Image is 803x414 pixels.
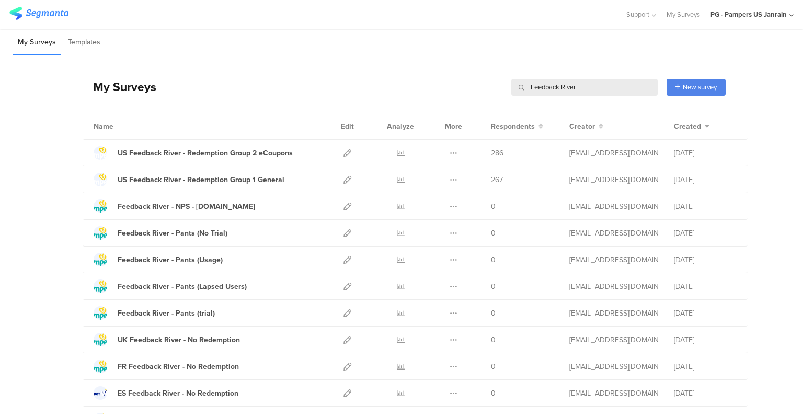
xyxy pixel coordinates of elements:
[511,79,658,96] input: Survey Name, Creator...
[491,281,496,292] span: 0
[94,199,255,213] a: Feedback River - NPS - [DOMAIN_NAME]
[491,228,496,239] span: 0
[491,121,535,132] span: Respondents
[491,308,496,319] span: 0
[442,113,465,139] div: More
[569,174,658,185] div: pampidis.a@pg.com
[491,361,496,372] span: 0
[118,308,215,319] div: Feedback River - Pants (trial)
[94,226,227,240] a: Feedback River - Pants (No Trial)
[118,388,238,399] div: ES Feedback River - No Redemption
[63,30,105,55] li: Templates
[569,388,658,399] div: pampidis.a@pg.com
[674,361,737,372] div: [DATE]
[683,82,717,92] span: New survey
[491,388,496,399] span: 0
[118,254,223,265] div: Feedback River - Pants (Usage)
[118,334,240,345] div: UK Feedback River - No Redemption
[674,281,737,292] div: [DATE]
[569,281,658,292] div: pampidis.a@pg.com
[118,228,227,239] div: Feedback River - Pants (No Trial)
[94,173,284,186] a: US Feedback River - Redemption Group 1 General
[491,121,543,132] button: Respondents
[336,113,359,139] div: Edit
[94,333,240,346] a: UK Feedback River - No Redemption
[674,254,737,265] div: [DATE]
[94,279,247,293] a: Feedback River - Pants (Lapsed Users)
[94,146,293,160] a: US Feedback River - Redemption Group 2 eCoupons
[94,253,223,266] a: Feedback River - Pants (Usage)
[674,174,737,185] div: [DATE]
[118,148,293,159] div: US Feedback River - Redemption Group 2 eCoupons
[569,121,595,132] span: Creator
[569,308,658,319] div: pampidis.a@pg.com
[94,121,156,132] div: Name
[569,121,603,132] button: Creator
[626,9,649,19] span: Support
[118,201,255,212] div: Feedback River - NPS - Pampers.com
[569,334,658,345] div: pampidis.a@pg.com
[674,121,709,132] button: Created
[569,228,658,239] div: pampidis.a@pg.com
[710,9,787,19] div: PG - Pampers US Janrain
[94,386,238,400] a: ES Feedback River - No Redemption
[491,334,496,345] span: 0
[491,254,496,265] span: 0
[94,360,239,373] a: FR Feedback River - No Redemption
[674,308,737,319] div: [DATE]
[674,334,737,345] div: [DATE]
[118,174,284,185] div: US Feedback River - Redemption Group 1 General
[569,148,658,159] div: pampidis.a@pg.com
[491,201,496,212] span: 0
[385,113,416,139] div: Analyze
[674,148,737,159] div: [DATE]
[83,78,156,96] div: My Surveys
[569,201,658,212] div: pampidis.a@pg.com
[569,361,658,372] div: pampidis.a@pg.com
[118,281,247,292] div: Feedback River - Pants (Lapsed Users)
[491,174,503,185] span: 267
[674,121,701,132] span: Created
[118,361,239,372] div: FR Feedback River - No Redemption
[9,7,68,20] img: segmanta logo
[674,228,737,239] div: [DATE]
[13,30,61,55] li: My Surveys
[674,388,737,399] div: [DATE]
[491,148,503,159] span: 286
[94,306,215,320] a: Feedback River - Pants (trial)
[674,201,737,212] div: [DATE]
[569,254,658,265] div: pampidis.a@pg.com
